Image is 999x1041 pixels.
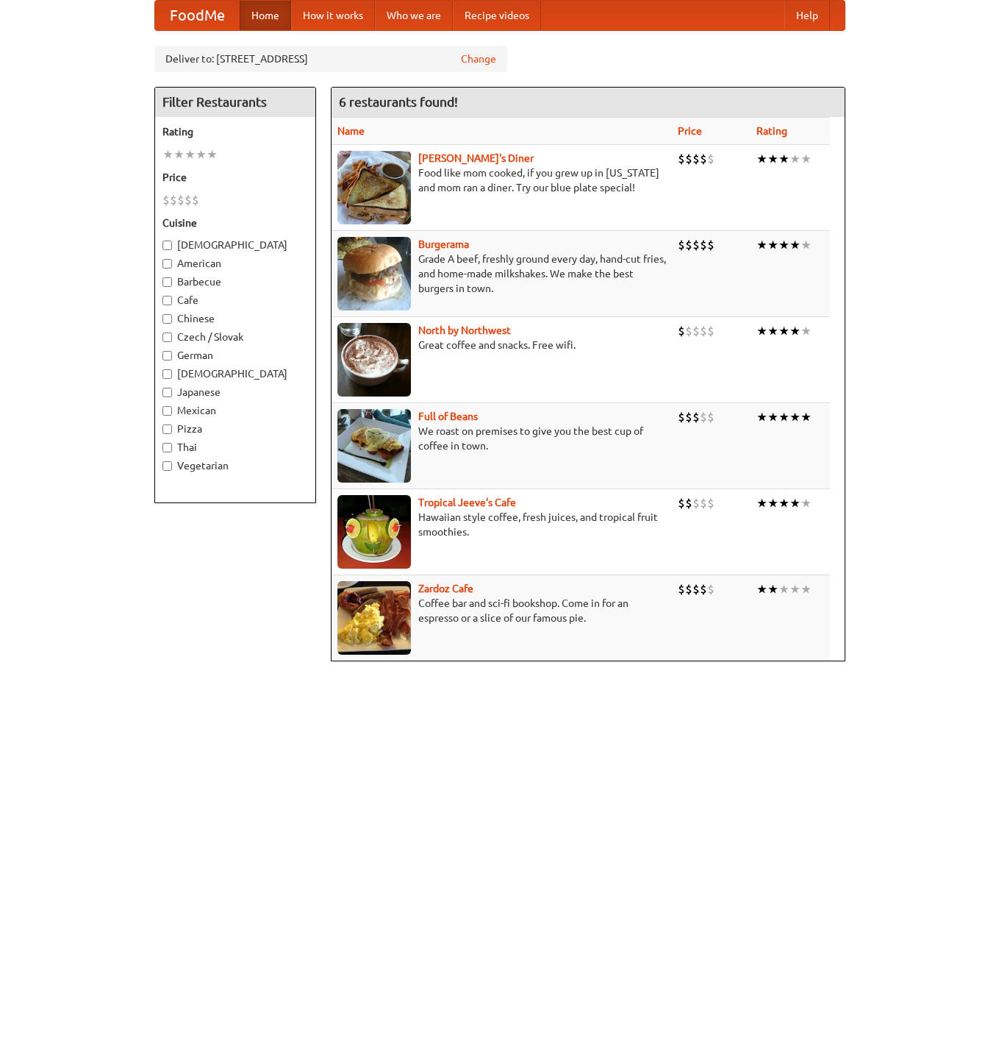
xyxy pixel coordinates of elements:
[337,125,365,137] a: Name
[337,409,411,483] img: beans.jpg
[789,581,801,597] li: ★
[678,409,685,425] li: $
[155,88,315,117] h4: Filter Restaurants
[767,581,778,597] li: ★
[240,1,291,30] a: Home
[337,424,666,453] p: We roast on premises to give you the best cup of coffee in town.
[418,583,473,594] a: Zardoz Cafe
[337,510,666,539] p: Hawaiian style coffee, fresh juices, and tropical fruit smoothies.
[756,237,767,253] li: ★
[162,385,308,399] label: Japanese
[418,411,478,422] a: Full of Beans
[767,151,778,167] li: ★
[162,314,172,324] input: Chinese
[162,424,172,434] input: Pizza
[162,388,172,397] input: Japanese
[778,495,789,511] li: ★
[678,151,685,167] li: $
[692,151,700,167] li: $
[162,443,172,452] input: Thai
[185,192,192,208] li: $
[692,323,700,339] li: $
[707,237,715,253] li: $
[162,351,172,360] input: German
[162,146,173,163] li: ★
[700,581,707,597] li: $
[162,238,308,252] label: [DEMOGRAPHIC_DATA]
[337,581,411,655] img: zardoz.jpg
[707,409,715,425] li: $
[707,323,715,339] li: $
[692,237,700,253] li: $
[692,581,700,597] li: $
[162,277,172,287] input: Barbecue
[162,259,172,269] input: American
[162,241,172,250] input: [DEMOGRAPHIC_DATA]
[162,170,308,185] h5: Price
[461,51,496,66] a: Change
[337,338,666,352] p: Great coffee and snacks. Free wifi.
[700,151,707,167] li: $
[162,458,308,473] label: Vegetarian
[155,1,240,30] a: FoodMe
[789,237,801,253] li: ★
[162,461,172,471] input: Vegetarian
[778,237,789,253] li: ★
[756,409,767,425] li: ★
[162,348,308,363] label: German
[756,323,767,339] li: ★
[177,192,185,208] li: $
[801,409,812,425] li: ★
[453,1,541,30] a: Recipe videos
[678,125,702,137] a: Price
[692,409,700,425] li: $
[418,238,469,250] a: Burgerama
[162,311,308,326] label: Chinese
[784,1,830,30] a: Help
[418,324,511,336] b: North by Northwest
[685,323,692,339] li: $
[337,323,411,397] img: north.jpg
[337,252,666,296] p: Grade A beef, freshly ground every day, hand-cut fries, and home-made milkshakes. We make the bes...
[196,146,207,163] li: ★
[685,581,692,597] li: $
[700,323,707,339] li: $
[685,237,692,253] li: $
[801,495,812,511] li: ★
[778,409,789,425] li: ★
[375,1,453,30] a: Who we are
[678,323,685,339] li: $
[162,406,172,416] input: Mexican
[678,581,685,597] li: $
[162,422,308,436] label: Pizza
[173,146,185,163] li: ★
[162,274,308,289] label: Barbecue
[801,323,812,339] li: ★
[162,330,308,344] label: Czech / Slovak
[291,1,375,30] a: How it works
[162,366,308,381] label: [DEMOGRAPHIC_DATA]
[337,151,411,224] img: sallys.jpg
[192,192,199,208] li: $
[162,440,308,455] label: Thai
[162,293,308,308] label: Cafe
[162,256,308,271] label: American
[767,323,778,339] li: ★
[756,151,767,167] li: ★
[767,409,778,425] li: ★
[162,124,308,139] h5: Rating
[778,581,789,597] li: ★
[700,237,707,253] li: $
[789,151,801,167] li: ★
[418,152,534,164] a: [PERSON_NAME]'s Diner
[339,95,458,109] ng-pluralize: 6 restaurants found!
[678,237,685,253] li: $
[685,495,692,511] li: $
[162,403,308,418] label: Mexican
[789,495,801,511] li: ★
[418,497,516,508] a: Tropical Jeeve's Cafe
[707,581,715,597] li: $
